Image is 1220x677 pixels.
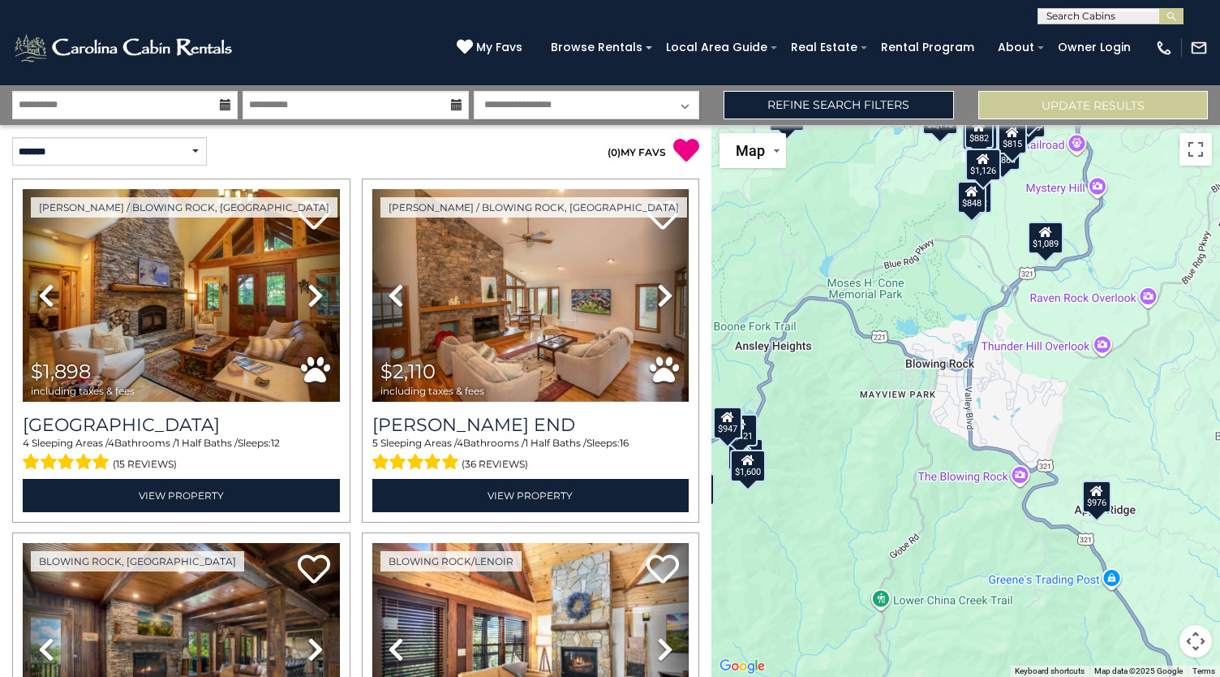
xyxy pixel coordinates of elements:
[962,118,998,150] div: $1,142
[113,454,177,475] span: (15 reviews)
[998,122,1027,154] div: $815
[1015,666,1085,677] button: Keyboard shortcuts
[380,360,436,383] span: $2,110
[1028,222,1063,254] div: $1,089
[720,133,786,168] button: Change map style
[1192,666,1215,675] a: Terms (opens in new tab)
[1179,625,1212,658] button: Map camera controls
[611,146,617,158] span: 0
[715,656,769,677] a: Open this area in Google Maps (opens a new window)
[543,35,651,60] a: Browse Rentals
[476,39,522,56] span: My Favs
[715,656,769,677] img: Google
[978,91,1208,119] button: Update Results
[23,479,340,512] a: View Property
[372,189,689,402] img: thumbnail_163280322.jpeg
[298,553,330,588] a: Add to favorites
[12,32,237,64] img: White-1-2.png
[990,35,1042,60] a: About
[380,197,687,218] a: [PERSON_NAME] / Blowing Rock, [GEOGRAPHIC_DATA]
[525,437,586,449] span: 1 Half Baths /
[957,181,986,213] div: $848
[608,146,666,158] a: (0)MY FAVS
[712,407,741,439] div: $947
[31,360,91,383] span: $1,898
[23,414,340,436] a: [GEOGRAPHIC_DATA]
[23,437,29,449] span: 4
[31,551,244,571] a: Blowing Rock, [GEOGRAPHIC_DATA]
[1081,481,1110,513] div: $976
[608,146,621,158] span: ( )
[457,39,526,57] a: My Favs
[729,450,765,482] div: $1,600
[380,551,522,571] a: Blowing Rock/Lenoir
[658,35,775,60] a: Local Area Guide
[647,553,679,588] a: Add to favorites
[965,149,1001,181] div: $1,126
[372,437,378,449] span: 5
[1155,39,1173,57] img: phone-regular-white.png
[783,35,866,60] a: Real Estate
[956,181,991,213] div: $1,042
[271,437,280,449] span: 12
[462,454,528,475] span: (36 reviews)
[23,189,340,402] img: thumbnail_163269168.jpeg
[457,437,463,449] span: 4
[964,116,993,149] div: $882
[372,414,689,436] h3: Moss End
[31,386,135,396] span: including taxes & fees
[1050,35,1139,60] a: Owner Login
[31,197,337,218] a: [PERSON_NAME] / Blowing Rock, [GEOGRAPHIC_DATA]
[1179,133,1212,166] button: Toggle fullscreen view
[1190,39,1208,57] img: mail-regular-white.png
[372,414,689,436] a: [PERSON_NAME] End
[736,142,765,159] span: Map
[372,436,689,475] div: Sleeping Areas / Bathrooms / Sleeps:
[1094,666,1183,675] span: Map data ©2025 Google
[23,436,340,475] div: Sleeping Areas / Bathrooms / Sleeps:
[176,437,238,449] span: 1 Half Baths /
[685,473,715,506] div: $993
[108,437,114,449] span: 4
[23,414,340,436] h3: Mountain Song Lodge
[724,91,953,119] a: Refine Search Filters
[372,479,689,512] a: View Property
[873,35,982,60] a: Rental Program
[620,437,629,449] span: 16
[380,386,484,396] span: including taxes & fees
[728,438,763,471] div: $1,528
[722,414,758,446] div: $1,421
